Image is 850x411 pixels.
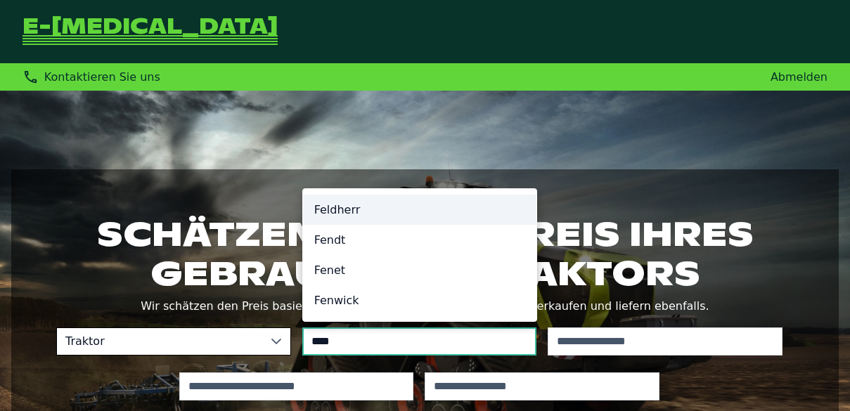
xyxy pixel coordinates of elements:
li: Feldherr [303,195,536,225]
h1: Schätzen Sie den Preis Ihres gebrauchten Traktors [56,214,794,293]
li: Fendt [303,225,536,255]
a: Abmelden [771,70,828,84]
ul: Option List [303,189,536,321]
li: Fenwick [303,285,536,315]
a: Zurück zur Startseite [22,17,278,46]
span: Traktor [57,328,262,355]
div: Kontaktieren Sie uns [22,69,160,85]
li: Fenet [303,255,536,285]
span: Kontaktieren Sie uns [44,70,160,84]
p: Wir schätzen den Preis basierend auf umfangreichen Preisdaten. Wir verkaufen und liefern ebenfalls. [56,296,794,316]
